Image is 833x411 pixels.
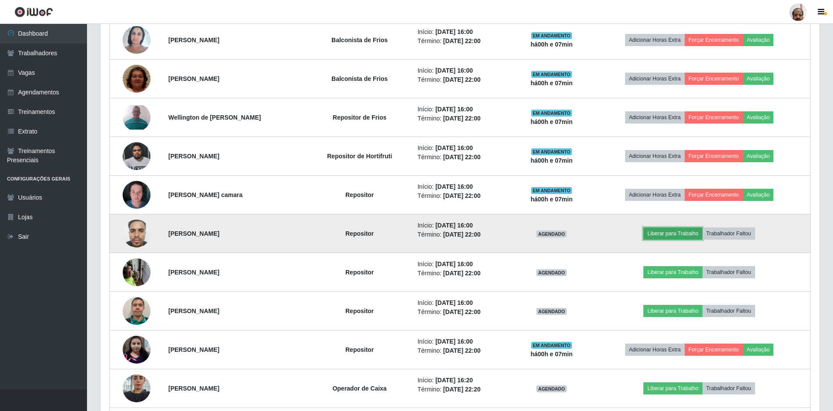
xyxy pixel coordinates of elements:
[743,34,774,46] button: Avaliação
[168,346,219,353] strong: [PERSON_NAME]
[531,342,572,349] span: EM ANDAMENTO
[531,196,573,203] strong: há 00 h e 07 min
[625,150,685,162] button: Adicionar Horas Extra
[123,215,151,252] img: 1735509810384.jpeg
[435,222,473,229] time: [DATE] 16:00
[703,305,755,317] button: Trabalhador Faltou
[643,305,702,317] button: Liberar para Trabalho
[743,73,774,85] button: Avaliação
[643,266,702,278] button: Liberar para Trabalho
[418,385,510,394] li: Término:
[418,105,510,114] li: Início:
[168,230,219,237] strong: [PERSON_NAME]
[418,269,510,278] li: Término:
[443,76,481,83] time: [DATE] 22:00
[168,153,219,160] strong: [PERSON_NAME]
[345,269,374,276] strong: Repositor
[418,153,510,162] li: Término:
[443,386,481,393] time: [DATE] 22:20
[168,75,219,82] strong: [PERSON_NAME]
[123,336,151,364] img: 1725571179961.jpeg
[435,338,473,345] time: [DATE] 16:00
[443,308,481,315] time: [DATE] 22:00
[643,227,702,240] button: Liberar para Trabalho
[625,34,685,46] button: Adicionar Horas Extra
[435,261,473,267] time: [DATE] 16:00
[625,344,685,356] button: Adicionar Horas Extra
[531,41,573,48] strong: há 00 h e 07 min
[327,153,392,160] strong: Repositor de Hortifruti
[743,344,774,356] button: Avaliação
[703,227,755,240] button: Trabalhador Faltou
[443,270,481,277] time: [DATE] 22:00
[643,382,702,394] button: Liberar para Trabalho
[435,299,473,306] time: [DATE] 16:00
[435,144,473,151] time: [DATE] 16:00
[435,377,473,384] time: [DATE] 16:20
[531,32,572,39] span: EM ANDAMENTO
[418,37,510,46] li: Término:
[443,115,481,122] time: [DATE] 22:00
[743,111,774,124] button: Avaliação
[418,66,510,75] li: Início:
[345,346,374,353] strong: Repositor
[418,307,510,317] li: Término:
[418,376,510,385] li: Início:
[418,221,510,230] li: Início:
[443,37,481,44] time: [DATE] 22:00
[418,27,510,37] li: Início:
[123,105,151,130] img: 1724302399832.jpeg
[345,230,374,237] strong: Repositor
[168,307,219,314] strong: [PERSON_NAME]
[333,114,387,121] strong: Repositor de Frios
[536,385,567,392] span: AGENDADO
[435,28,473,35] time: [DATE] 16:00
[123,254,151,291] img: 1748279738294.jpeg
[443,192,481,199] time: [DATE] 22:00
[418,182,510,191] li: Início:
[443,231,481,238] time: [DATE] 22:00
[123,21,151,58] img: 1705690307767.jpeg
[435,183,473,190] time: [DATE] 16:00
[418,114,510,123] li: Término:
[168,191,242,198] strong: [PERSON_NAME] camara
[418,191,510,200] li: Término:
[123,176,151,213] img: 1715691656440.jpeg
[168,37,219,43] strong: [PERSON_NAME]
[703,382,755,394] button: Trabalhador Faltou
[418,75,510,84] li: Término:
[685,344,743,356] button: Forçar Encerramento
[418,337,510,346] li: Início:
[536,231,567,237] span: AGENDADO
[625,111,685,124] button: Adicionar Horas Extra
[345,307,374,314] strong: Repositor
[435,106,473,113] time: [DATE] 16:00
[685,111,743,124] button: Forçar Encerramento
[14,7,53,17] img: CoreUI Logo
[418,298,510,307] li: Início:
[168,269,219,276] strong: [PERSON_NAME]
[435,67,473,74] time: [DATE] 16:00
[531,71,572,78] span: EM ANDAMENTO
[743,150,774,162] button: Avaliação
[531,187,572,194] span: EM ANDAMENTO
[531,157,573,164] strong: há 00 h e 07 min
[331,75,388,82] strong: Balconista de Frios
[625,73,685,85] button: Adicionar Horas Extra
[536,269,567,276] span: AGENDADO
[685,150,743,162] button: Forçar Encerramento
[531,351,573,358] strong: há 00 h e 07 min
[703,266,755,278] button: Trabalhador Faltou
[345,191,374,198] strong: Repositor
[531,148,572,155] span: EM ANDAMENTO
[168,114,261,121] strong: Wellington de [PERSON_NAME]
[332,385,387,392] strong: Operador de Caixa
[123,297,151,325] img: 1751290026340.jpeg
[443,154,481,160] time: [DATE] 22:00
[685,73,743,85] button: Forçar Encerramento
[685,34,743,46] button: Forçar Encerramento
[123,370,151,407] img: 1736419547784.jpeg
[531,110,572,117] span: EM ANDAMENTO
[531,118,573,125] strong: há 00 h e 07 min
[625,189,685,201] button: Adicionar Horas Extra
